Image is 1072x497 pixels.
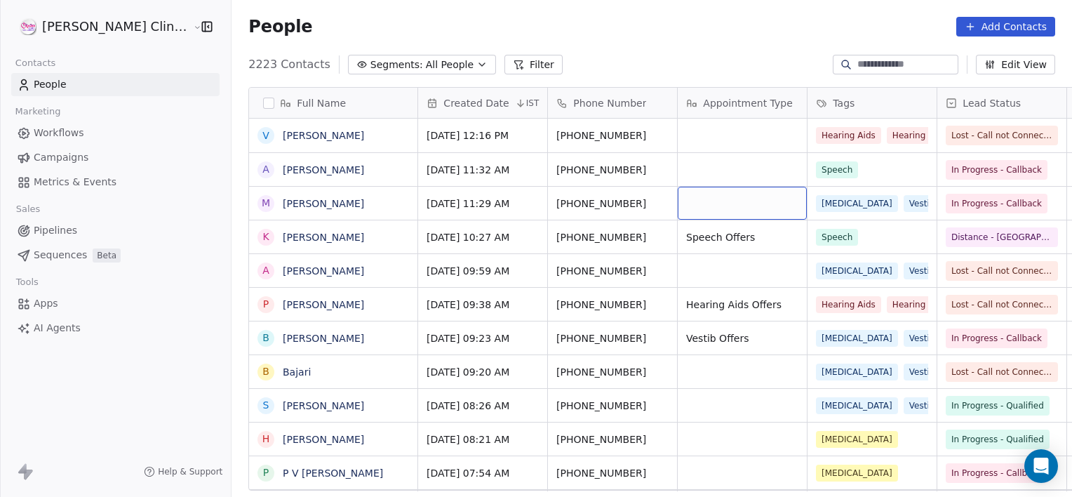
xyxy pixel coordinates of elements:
div: K [263,230,269,244]
span: [PHONE_NUMBER] [556,230,669,244]
span: Sequences [34,248,87,263]
span: All People [426,58,474,72]
span: Workflows [34,126,84,140]
span: People [34,77,67,92]
div: p [263,297,269,312]
a: [PERSON_NAME] [283,333,364,344]
span: 2223 Contacts [248,56,330,73]
span: [DATE] 08:26 AM [427,399,539,413]
span: Help & Support [158,466,222,477]
img: RASYA-Clinic%20Circle%20icon%20Transparent.png [20,18,36,35]
span: Vestib [904,397,941,414]
span: [PHONE_NUMBER] [556,466,669,480]
span: Lost - Call not Connected [951,264,1052,278]
span: [PHONE_NUMBER] [556,432,669,446]
span: Hearing [887,127,931,144]
div: Phone Number [548,88,677,118]
span: Created Date [443,96,509,110]
span: Speech [816,161,858,178]
span: [PHONE_NUMBER] [556,197,669,211]
span: In Progress - Qualified [951,432,1044,446]
div: B [263,331,270,345]
a: [PERSON_NAME] [283,299,364,310]
span: Speech Offers [686,230,798,244]
div: V [263,128,270,143]
span: Full Name [297,96,346,110]
span: In Progress - Callback [951,331,1042,345]
span: [PHONE_NUMBER] [556,365,669,379]
span: [DATE] 09:20 AM [427,365,539,379]
span: [DATE] 09:59 AM [427,264,539,278]
div: A [263,263,270,278]
a: Pipelines [11,219,220,242]
span: Campaigns [34,150,88,165]
div: Appointment Type [678,88,807,118]
span: Appointment Type [703,96,792,110]
div: B [263,364,270,379]
a: [PERSON_NAME] [283,400,364,411]
span: Tools [10,272,44,293]
span: [MEDICAL_DATA] [816,431,898,448]
div: P [263,465,269,480]
span: [MEDICAL_DATA] [816,465,898,482]
span: [MEDICAL_DATA] [816,364,898,380]
a: [PERSON_NAME] [283,130,364,141]
div: Created DateIST [418,88,547,118]
div: S [263,398,269,413]
span: [DATE] 11:29 AM [427,197,539,211]
span: [MEDICAL_DATA] [816,263,898,279]
span: Pipelines [34,223,77,238]
span: [MEDICAL_DATA] [816,195,898,212]
div: Tags [808,88,937,118]
a: [PERSON_NAME] [283,434,364,445]
span: [PERSON_NAME] Clinic External [42,18,189,36]
span: In Progress - Callback [951,466,1042,480]
span: People [248,16,312,37]
span: In Progress - Callback [951,197,1042,211]
span: Metrics & Events [34,175,116,190]
span: Segments: [370,58,423,72]
span: Phone Number [573,96,646,110]
a: People [11,73,220,96]
a: [PERSON_NAME] [283,198,364,209]
span: Vestib [904,263,941,279]
a: SequencesBeta [11,244,220,267]
button: Edit View [976,55,1055,74]
span: In Progress - Qualified [951,399,1044,413]
div: Lead Status [937,88,1066,118]
span: Distance - [GEOGRAPHIC_DATA] [951,230,1052,244]
div: grid [249,119,418,491]
span: AI Agents [34,321,81,336]
span: Hearing Aids Offers [686,298,798,312]
div: M [262,196,270,211]
div: H [262,432,270,446]
span: [PHONE_NUMBER] [556,399,669,413]
div: A [263,162,270,177]
a: Campaigns [11,146,220,169]
span: [MEDICAL_DATA] [816,397,898,414]
span: Vestib Offers [686,331,798,345]
span: [DATE] 08:21 AM [427,432,539,446]
span: Tags [833,96,855,110]
span: In Progress - Callback [951,163,1042,177]
span: Marketing [9,101,67,122]
span: Speech [816,229,858,246]
a: [PERSON_NAME] [283,265,364,277]
span: Vestib [904,330,941,347]
span: [PHONE_NUMBER] [556,298,669,312]
span: IST [526,98,540,109]
span: Hearing [887,296,931,313]
span: [PHONE_NUMBER] [556,163,669,177]
span: Vestib [904,364,941,380]
button: Filter [504,55,563,74]
a: [PERSON_NAME] [283,164,364,175]
div: Open Intercom Messenger [1024,449,1058,483]
a: AI Agents [11,317,220,340]
span: Contacts [9,53,62,74]
button: [PERSON_NAME] Clinic External [17,15,183,39]
span: [PHONE_NUMBER] [556,128,669,143]
span: Vestib [904,195,941,212]
a: P V [PERSON_NAME] [283,468,383,479]
span: Sales [10,199,46,220]
span: [DATE] 12:16 PM [427,128,539,143]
